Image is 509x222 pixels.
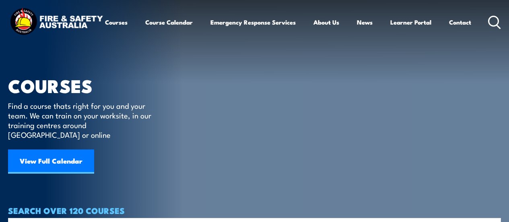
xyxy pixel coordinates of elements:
a: Courses [105,12,128,32]
a: Emergency Response Services [210,12,296,32]
a: News [357,12,373,32]
a: About Us [313,12,339,32]
h1: COURSES [8,77,163,93]
p: Find a course thats right for you and your team. We can train on your worksite, in our training c... [8,101,155,139]
a: Course Calendar [145,12,193,32]
a: Contact [449,12,471,32]
a: View Full Calendar [8,149,94,174]
a: Learner Portal [390,12,431,32]
h4: SEARCH OVER 120 COURSES [8,206,501,215]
